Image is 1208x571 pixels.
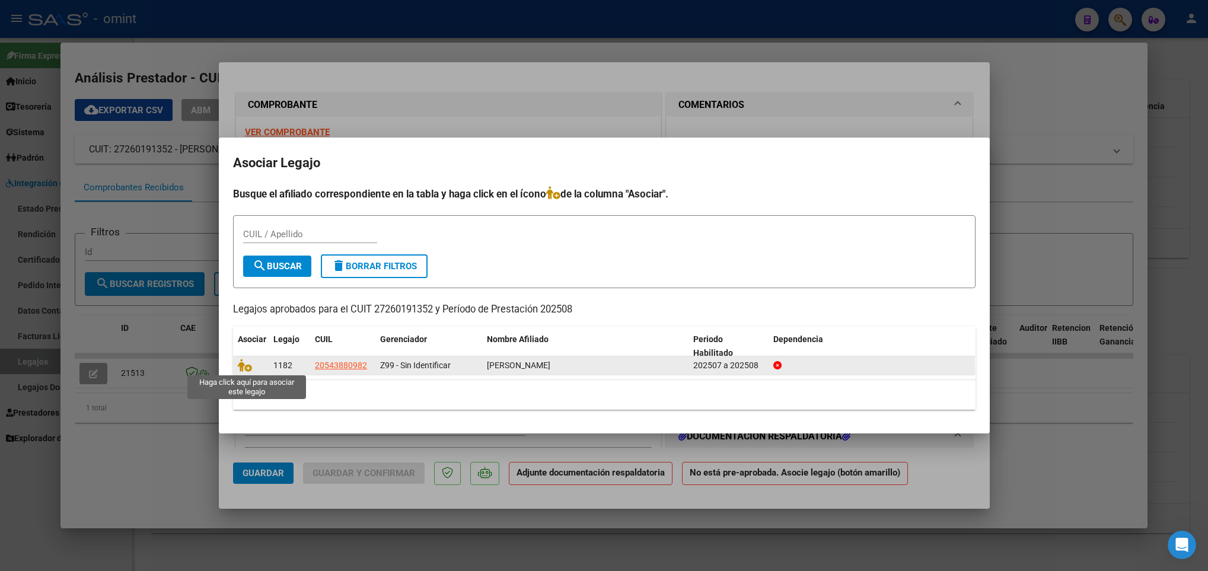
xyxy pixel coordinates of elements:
[773,334,823,344] span: Dependencia
[487,334,549,344] span: Nombre Afiliado
[380,334,427,344] span: Gerenciador
[332,259,346,273] mat-icon: delete
[487,361,550,370] span: TOPPINO LUCA
[253,261,302,272] span: Buscar
[1168,531,1196,559] iframe: Intercom live chat
[482,327,689,366] datatable-header-cell: Nombre Afiliado
[233,380,976,410] div: 1 registros
[380,361,451,370] span: Z99 - Sin Identificar
[315,334,333,344] span: CUIL
[693,359,764,372] div: 202507 a 202508
[321,254,428,278] button: Borrar Filtros
[243,256,311,277] button: Buscar
[769,327,975,366] datatable-header-cell: Dependencia
[375,327,482,366] datatable-header-cell: Gerenciador
[332,261,417,272] span: Borrar Filtros
[253,259,267,273] mat-icon: search
[238,334,266,344] span: Asociar
[269,327,310,366] datatable-header-cell: Legajo
[693,334,733,358] span: Periodo Habilitado
[233,302,976,317] p: Legajos aprobados para el CUIT 27260191352 y Período de Prestación 202508
[233,327,269,366] datatable-header-cell: Asociar
[233,186,976,202] h4: Busque el afiliado correspondiente en la tabla y haga click en el ícono de la columna "Asociar".
[310,327,375,366] datatable-header-cell: CUIL
[273,334,299,344] span: Legajo
[273,361,292,370] span: 1182
[689,327,769,366] datatable-header-cell: Periodo Habilitado
[233,152,976,174] h2: Asociar Legajo
[315,361,367,370] span: 20543880982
